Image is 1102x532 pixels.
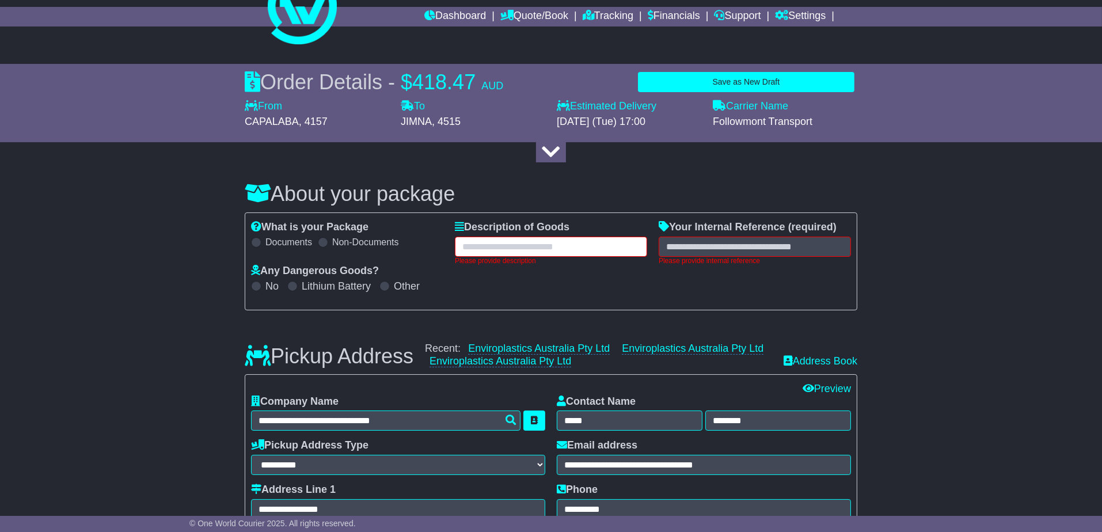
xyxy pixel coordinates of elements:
[430,355,571,367] a: Enviroplastics Australia Pty Ltd
[251,396,339,408] label: Company Name
[784,355,857,368] a: Address Book
[622,343,763,355] a: Enviroplastics Australia Pty Ltd
[500,7,568,26] a: Quote/Book
[713,100,788,113] label: Carrier Name
[557,484,598,496] label: Phone
[432,116,461,127] span: , 4515
[659,257,851,265] div: Please provide internal reference
[401,70,412,94] span: $
[401,116,432,127] span: JIMNA
[302,280,371,293] label: Lithium Battery
[424,7,486,26] a: Dashboard
[265,237,312,248] label: Documents
[425,343,772,367] div: Recent:
[583,7,633,26] a: Tracking
[557,100,701,113] label: Estimated Delivery
[251,439,368,452] label: Pickup Address Type
[481,80,503,92] span: AUD
[638,72,854,92] button: Save as New Draft
[715,7,761,26] a: Support
[394,280,420,293] label: Other
[455,257,647,265] div: Please provide description
[557,116,701,128] div: [DATE] (Tue) 17:00
[468,343,610,355] a: Enviroplastics Australia Pty Ltd
[265,280,279,293] label: No
[251,221,368,234] label: What is your Package
[659,221,837,234] label: Your Internal Reference (required)
[775,7,826,26] a: Settings
[412,70,476,94] span: 418.47
[299,116,328,127] span: , 4157
[245,70,503,94] div: Order Details -
[713,116,857,128] div: Followmont Transport
[189,519,356,528] span: © One World Courier 2025. All rights reserved.
[648,7,700,26] a: Financials
[245,100,282,113] label: From
[557,396,636,408] label: Contact Name
[245,116,299,127] span: CAPALABA
[455,221,569,234] label: Description of Goods
[557,439,637,452] label: Email address
[245,345,413,368] h3: Pickup Address
[251,265,379,278] label: Any Dangerous Goods?
[332,237,399,248] label: Non-Documents
[401,100,425,113] label: To
[251,484,336,496] label: Address Line 1
[803,383,851,394] a: Preview
[245,183,857,206] h3: About your package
